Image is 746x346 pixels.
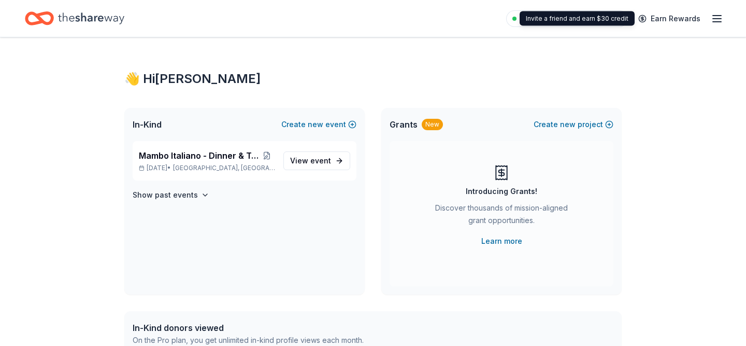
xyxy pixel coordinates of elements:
span: event [310,156,331,165]
a: Learn more [481,235,522,247]
div: 👋 Hi [PERSON_NAME] [124,71,622,87]
span: In-Kind [133,118,162,131]
div: In-Kind donors viewed [133,322,364,334]
a: View event [283,151,350,170]
div: New [422,119,443,130]
a: Pro trial ends on 9PM[DATE] [506,10,628,27]
span: View [290,155,331,167]
div: Discover thousands of mission-aligned grant opportunities. [431,202,572,231]
span: new [308,118,323,131]
a: Earn Rewards [632,9,707,28]
button: Show past events [133,189,209,201]
button: Createnewproject [534,118,613,131]
a: Home [25,6,124,31]
span: Grants [390,118,418,131]
h4: Show past events [133,189,198,201]
span: [GEOGRAPHIC_DATA], [GEOGRAPHIC_DATA] [173,164,275,172]
button: Createnewevent [281,118,356,131]
div: Invite a friend and earn $30 credit [520,11,635,26]
span: new [560,118,576,131]
span: Mambo Italiano - Dinner & Tricky Tray [139,149,259,162]
div: Introducing Grants! [466,185,537,198]
p: [DATE] • [139,164,275,172]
